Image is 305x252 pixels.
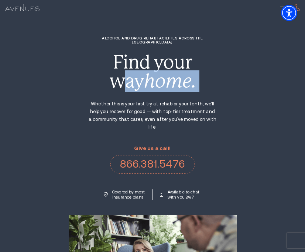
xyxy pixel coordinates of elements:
[88,53,217,90] div: Find your way
[160,189,201,200] a: Available to chat with you 24/7
[110,146,195,151] p: Give us a call!
[144,70,196,92] i: home.
[168,189,201,200] p: Available to chat with you 24/7
[281,5,297,21] div: Accessibility Menu
[110,155,195,174] a: call 866.381.5476
[88,100,217,131] p: Whether this is your first try at rehab or your tenth, we'll help you recover for good — with top...
[88,36,217,44] h1: Alcohol and Drug Rehab Facilities across the [GEOGRAPHIC_DATA]
[112,189,146,200] p: Covered by most insurance plans
[104,189,146,200] a: Covered by most insurance plans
